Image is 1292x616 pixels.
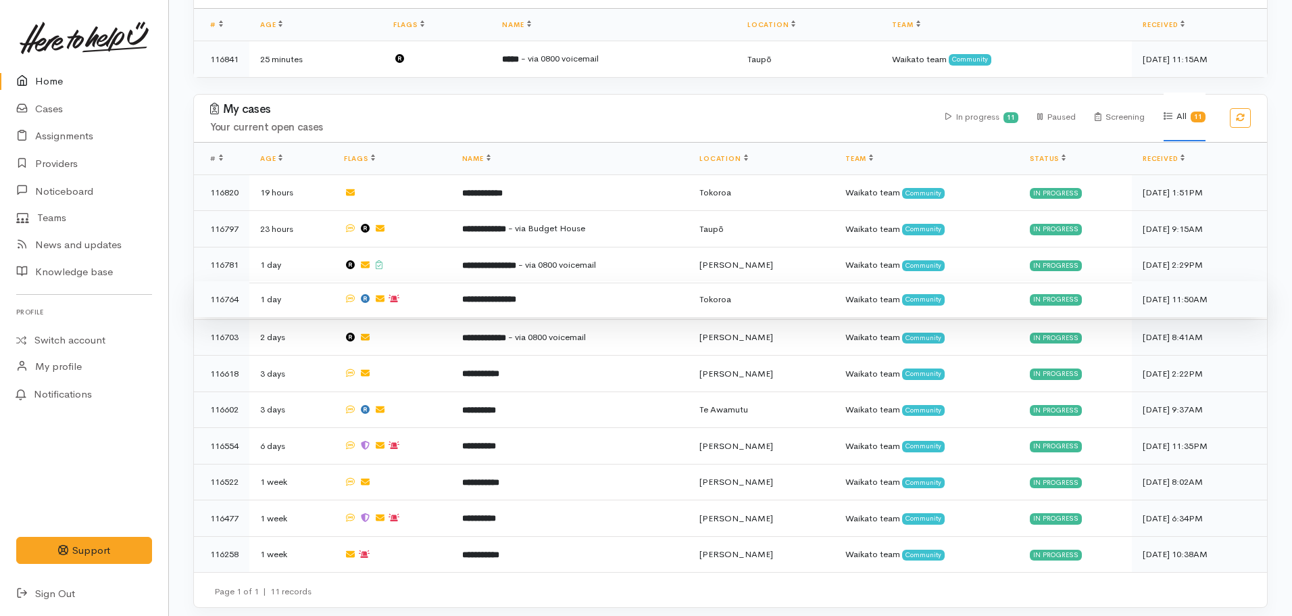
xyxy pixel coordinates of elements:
[835,500,1020,537] td: Waikato team
[945,93,1019,141] div: In progress
[393,20,424,29] a: Flags
[1132,281,1267,318] td: [DATE] 11:50AM
[902,260,945,271] span: Community
[1030,188,1082,199] div: In progress
[1030,405,1082,416] div: In progress
[1132,247,1267,283] td: [DATE] 2:29PM
[249,392,333,428] td: 3 days
[260,20,282,29] a: Age
[1132,174,1267,211] td: [DATE] 1:51PM
[210,122,929,133] h4: Your current open cases
[835,392,1020,428] td: Waikato team
[1030,369,1082,379] div: In progress
[1030,513,1082,524] div: In progress
[194,500,249,537] td: 116477
[699,513,773,524] span: [PERSON_NAME]
[699,259,773,270] span: [PERSON_NAME]
[902,369,945,379] span: Community
[1143,20,1185,29] a: Received
[1132,464,1267,500] td: [DATE] 8:02AM
[902,224,945,235] span: Community
[194,211,249,247] td: 116797
[194,41,249,77] td: 116841
[1095,93,1145,141] div: Screening
[344,154,375,163] a: Flags
[1143,154,1185,163] a: Received
[194,392,249,428] td: 116602
[1132,536,1267,572] td: [DATE] 10:38AM
[881,41,1132,77] td: Waikato team
[699,548,773,560] span: [PERSON_NAME]
[16,303,152,321] h6: Profile
[902,477,945,488] span: Community
[249,464,333,500] td: 1 week
[249,281,333,318] td: 1 day
[194,247,249,283] td: 116781
[1030,154,1066,163] a: Status
[949,54,991,65] span: Community
[502,20,530,29] a: Name
[260,154,282,163] a: Age
[508,222,585,234] span: - via Budget House
[902,294,945,305] span: Community
[249,247,333,283] td: 1 day
[699,476,773,488] span: [PERSON_NAME]
[902,441,945,452] span: Community
[194,319,249,356] td: 116703
[747,20,795,29] a: Location
[194,536,249,572] td: 116258
[699,223,724,235] span: Taupō
[194,464,249,500] td: 116522
[16,537,152,565] button: Support
[902,513,945,524] span: Community
[835,356,1020,392] td: Waikato team
[249,536,333,572] td: 1 week
[508,331,586,343] span: - via 0800 voicemail
[210,103,929,116] h3: My cases
[699,293,731,305] span: Tokoroa
[249,41,382,77] td: 25 minutes
[902,405,945,416] span: Community
[194,281,249,318] td: 116764
[214,586,312,597] small: Page 1 of 1 11 records
[699,154,747,163] a: Location
[462,154,491,163] a: Name
[249,319,333,356] td: 2 days
[1194,112,1202,121] b: 11
[1030,333,1082,343] div: In progress
[835,211,1020,247] td: Waikato team
[1132,356,1267,392] td: [DATE] 2:22PM
[249,211,333,247] td: 23 hours
[1030,550,1082,561] div: In progress
[1132,392,1267,428] td: [DATE] 9:37AM
[835,464,1020,500] td: Waikato team
[1132,428,1267,465] td: [DATE] 11:35PM
[1164,93,1206,141] div: All
[699,331,773,343] span: [PERSON_NAME]
[210,154,223,163] span: #
[210,20,223,29] a: #
[194,428,249,465] td: 116554
[835,247,1020,283] td: Waikato team
[518,259,596,270] span: - via 0800 voicemail
[521,53,599,64] span: - via 0800 voicemail
[747,53,772,65] span: Taupō
[1030,294,1082,305] div: In progress
[902,188,945,199] span: Community
[249,428,333,465] td: 6 days
[249,174,333,211] td: 19 hours
[1030,260,1082,271] div: In progress
[835,536,1020,572] td: Waikato team
[835,174,1020,211] td: Waikato team
[835,281,1020,318] td: Waikato team
[699,368,773,379] span: [PERSON_NAME]
[1030,224,1082,235] div: In progress
[902,333,945,343] span: Community
[249,356,333,392] td: 3 days
[892,20,920,29] a: Team
[1030,477,1082,488] div: In progress
[835,428,1020,465] td: Waikato team
[699,404,748,415] span: Te Awamutu
[1037,93,1076,141] div: Paused
[835,319,1020,356] td: Waikato team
